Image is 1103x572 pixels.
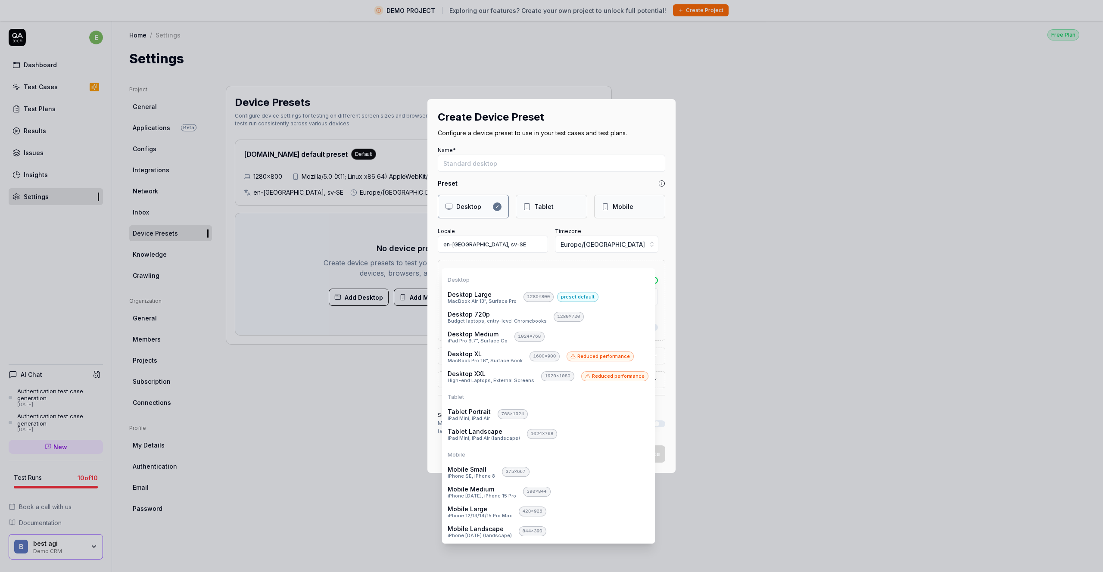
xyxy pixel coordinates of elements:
[448,330,499,339] span: Desktop Medium
[518,333,541,340] span: 1024 × 768
[448,378,534,383] span: High-end Laptops, External Screens
[448,358,523,363] span: MacBook Pro 16", Surface Book
[557,292,598,302] div: preset default
[502,410,524,418] span: 768 × 1024
[531,430,554,438] span: 1024 × 768
[448,349,482,358] span: Desktop XL
[448,485,494,494] span: Mobile Medium
[444,391,653,404] div: Tablet
[448,504,487,513] span: Mobile Large
[448,339,508,343] span: iPad Pro 9.7", Surface Go
[448,299,517,304] span: MacBook Air 13", Surface Pro
[448,524,504,533] span: Mobile Landscape
[545,373,570,380] span: 1920 × 1080
[444,274,653,286] div: Desktop
[448,436,520,441] span: iPad Mini, iPad Air (landscape)
[558,313,580,320] span: 1280 × 720
[523,528,542,535] span: 844 × 390
[581,371,648,381] div: Reduced performance
[448,513,512,518] span: iPhone 12/13/14/15 Pro Max
[448,290,492,299] span: Desktop Large
[567,351,634,361] div: Reduced performance
[523,508,542,515] span: 428 × 926
[448,474,495,479] span: iPhone SE, iPhone 8
[448,310,490,319] span: Desktop 720p
[448,319,547,323] span: Budget laptops, entry-level Chromebooks
[448,533,512,538] span: iPhone [DATE] (landscape)
[448,416,490,421] span: iPad Mini, iPad Air
[448,407,491,416] span: Tablet Portrait
[444,448,653,461] div: Mobile
[448,465,486,474] span: Mobile Small
[448,427,502,436] span: Tablet Landscape
[506,468,526,476] span: 375 × 667
[448,369,486,378] span: Desktop XXL
[527,293,550,301] span: 1280 × 800
[448,494,516,498] span: iPhone [DATE], iPhone 15 Pro
[527,488,547,495] span: 390 × 844
[533,353,556,360] span: 1600 × 900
